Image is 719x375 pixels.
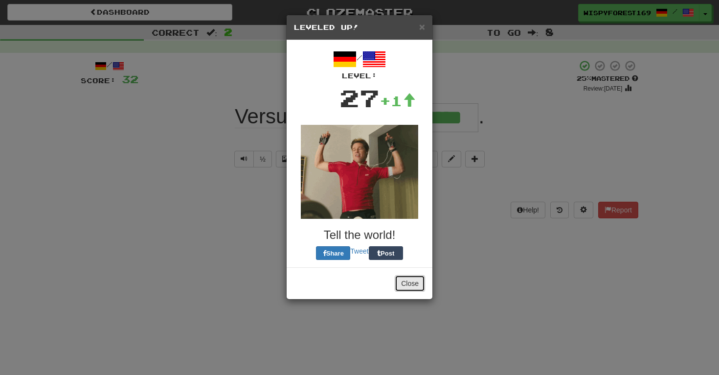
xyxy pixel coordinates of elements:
div: 27 [339,81,380,115]
button: Close [395,275,425,292]
img: brad-pitt-eabb8484b0e72233b60fc33baaf1d28f9aa3c16dec737e05e85ed672bd245bc1.gif [301,125,418,219]
button: Share [316,246,350,260]
a: Tweet [350,247,368,255]
span: × [419,21,425,32]
button: Close [419,22,425,32]
div: +1 [380,91,416,111]
button: Post [369,246,403,260]
h5: Leveled Up! [294,23,425,32]
div: Level: [294,71,425,81]
h3: Tell the world! [294,229,425,241]
div: / [294,47,425,81]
